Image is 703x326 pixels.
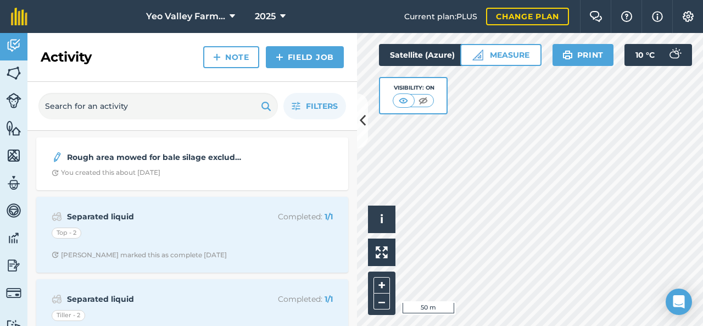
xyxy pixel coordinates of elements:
p: Completed : [246,293,333,305]
a: Separated liquidCompleted: 1/1Top - 2Clock with arrow pointing clockwise[PERSON_NAME] marked this... [43,203,342,266]
img: svg+xml;base64,PHN2ZyB4bWxucz0iaHR0cDovL3d3dy53My5vcmcvMjAwMC9zdmciIHdpZHRoPSIxOSIgaGVpZ2h0PSIyNC... [562,48,573,62]
a: Note [203,46,259,68]
button: Print [553,44,614,66]
strong: Separated liquid [67,293,241,305]
h2: Activity [41,48,92,66]
img: svg+xml;base64,PD94bWwgdmVyc2lvbj0iMS4wIiBlbmNvZGluZz0idXRmLTgiPz4KPCEtLSBHZW5lcmF0b3I6IEFkb2JlIE... [6,202,21,219]
button: – [373,294,390,310]
span: 2025 [255,10,276,23]
span: Current plan : PLUS [404,10,477,23]
div: Visibility: On [393,84,434,92]
img: svg+xml;base64,PD94bWwgdmVyc2lvbj0iMS4wIiBlbmNvZGluZz0idXRmLTgiPz4KPCEtLSBHZW5lcmF0b3I6IEFkb2JlIE... [6,37,21,54]
button: Filters [283,93,346,119]
span: Filters [306,100,338,112]
img: Clock with arrow pointing clockwise [52,169,59,176]
img: Four arrows, one pointing top left, one top right, one bottom right and the last bottom left [376,246,388,258]
img: svg+xml;base64,PD94bWwgdmVyc2lvbj0iMS4wIiBlbmNvZGluZz0idXRmLTgiPz4KPCEtLSBHZW5lcmF0b3I6IEFkb2JlIE... [6,230,21,246]
img: svg+xml;base64,PHN2ZyB4bWxucz0iaHR0cDovL3d3dy53My5vcmcvMjAwMC9zdmciIHdpZHRoPSIxNCIgaGVpZ2h0PSIyNC... [213,51,221,64]
img: svg+xml;base64,PHN2ZyB4bWxucz0iaHR0cDovL3d3dy53My5vcmcvMjAwMC9zdmciIHdpZHRoPSI1MCIgaGVpZ2h0PSI0MC... [416,95,430,106]
img: svg+xml;base64,PHN2ZyB4bWxucz0iaHR0cDovL3d3dy53My5vcmcvMjAwMC9zdmciIHdpZHRoPSIxNCIgaGVpZ2h0PSIyNC... [276,51,283,64]
strong: Rough area mowed for bale silage excluding fonthill paddock areas [67,151,241,163]
img: fieldmargin Logo [11,8,27,25]
img: A question mark icon [620,11,633,22]
span: Yeo Valley Farms Ltd [146,10,225,23]
img: svg+xml;base64,PD94bWwgdmVyc2lvbj0iMS4wIiBlbmNvZGluZz0idXRmLTgiPz4KPCEtLSBHZW5lcmF0b3I6IEFkb2JlIE... [6,285,21,301]
img: Two speech bubbles overlapping with the left bubble in the forefront [589,11,602,22]
button: i [368,206,395,233]
input: Search for an activity [38,93,278,119]
img: svg+xml;base64,PD94bWwgdmVyc2lvbj0iMS4wIiBlbmNvZGluZz0idXRmLTgiPz4KPCEtLSBHZW5lcmF0b3I6IEFkb2JlIE... [6,257,21,274]
div: Tiller - 2 [52,310,85,321]
img: A cog icon [682,11,695,22]
a: Field Job [266,46,344,68]
img: svg+xml;base64,PD94bWwgdmVyc2lvbj0iMS4wIiBlbmNvZGluZz0idXRmLTgiPz4KPCEtLSBHZW5lcmF0b3I6IEFkb2JlIE... [6,93,21,108]
strong: 1 / 1 [325,294,333,304]
div: Top - 2 [52,228,81,239]
img: Clock with arrow pointing clockwise [52,251,59,258]
img: svg+xml;base64,PHN2ZyB4bWxucz0iaHR0cDovL3d3dy53My5vcmcvMjAwMC9zdmciIHdpZHRoPSIxOSIgaGVpZ2h0PSIyNC... [261,100,271,113]
img: Ruler icon [472,49,483,60]
img: svg+xml;base64,PD94bWwgdmVyc2lvbj0iMS4wIiBlbmNvZGluZz0idXRmLTgiPz4KPCEtLSBHZW5lcmF0b3I6IEFkb2JlIE... [52,292,62,306]
div: You created this about [DATE] [52,168,160,177]
img: svg+xml;base64,PHN2ZyB4bWxucz0iaHR0cDovL3d3dy53My5vcmcvMjAwMC9zdmciIHdpZHRoPSI1NiIgaGVpZ2h0PSI2MC... [6,147,21,164]
img: svg+xml;base64,PD94bWwgdmVyc2lvbj0iMS4wIiBlbmNvZGluZz0idXRmLTgiPz4KPCEtLSBHZW5lcmF0b3I6IEFkb2JlIE... [52,151,63,164]
img: svg+xml;base64,PHN2ZyB4bWxucz0iaHR0cDovL3d3dy53My5vcmcvMjAwMC9zdmciIHdpZHRoPSI1MCIgaGVpZ2h0PSI0MC... [397,95,410,106]
div: Open Intercom Messenger [666,289,692,315]
img: svg+xml;base64,PD94bWwgdmVyc2lvbj0iMS4wIiBlbmNvZGluZz0idXRmLTgiPz4KPCEtLSBHZW5lcmF0b3I6IEFkb2JlIE... [6,175,21,191]
button: Satellite (Azure) [379,44,484,66]
strong: Separated liquid [67,211,241,223]
img: svg+xml;base64,PHN2ZyB4bWxucz0iaHR0cDovL3d3dy53My5vcmcvMjAwMC9zdmciIHdpZHRoPSIxNyIgaGVpZ2h0PSIxNy... [652,10,663,23]
strong: 1 / 1 [325,212,333,222]
div: [PERSON_NAME] marked this as complete [DATE] [52,251,227,259]
img: svg+xml;base64,PD94bWwgdmVyc2lvbj0iMS4wIiBlbmNvZGluZz0idXRmLTgiPz4KPCEtLSBHZW5lcmF0b3I6IEFkb2JlIE... [663,44,685,66]
button: Measure [460,44,542,66]
img: svg+xml;base64,PHN2ZyB4bWxucz0iaHR0cDovL3d3dy53My5vcmcvMjAwMC9zdmciIHdpZHRoPSI1NiIgaGVpZ2h0PSI2MC... [6,65,21,81]
img: svg+xml;base64,PD94bWwgdmVyc2lvbj0iMS4wIiBlbmNvZGluZz0idXRmLTgiPz4KPCEtLSBHZW5lcmF0b3I6IEFkb2JlIE... [52,210,62,223]
span: i [380,212,383,226]
button: 10 °C [624,44,692,66]
a: Rough area mowed for bale silage excluding fonthill paddock areasClock with arrow pointing clockw... [43,144,342,184]
p: Completed : [246,211,333,223]
img: svg+xml;base64,PHN2ZyB4bWxucz0iaHR0cDovL3d3dy53My5vcmcvMjAwMC9zdmciIHdpZHRoPSI1NiIgaGVpZ2h0PSI2MC... [6,120,21,136]
button: + [373,277,390,294]
a: Change plan [486,8,569,25]
span: 10 ° C [635,44,655,66]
